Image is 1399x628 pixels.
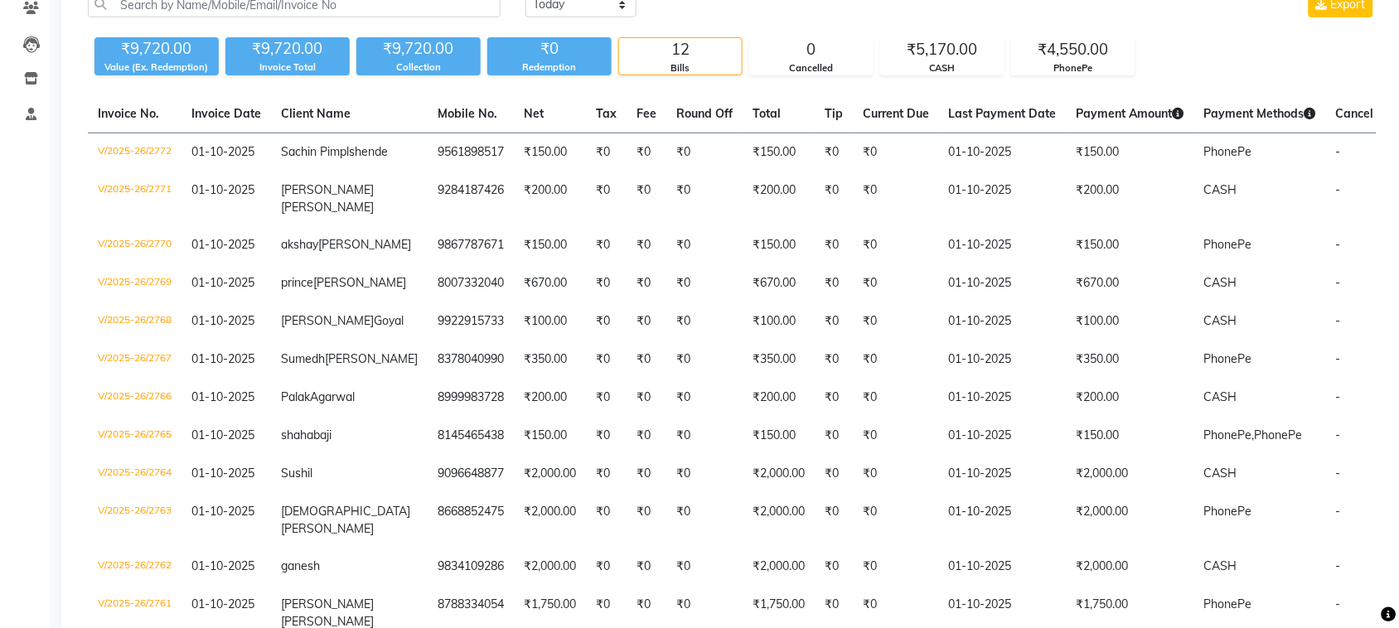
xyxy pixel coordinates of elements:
[586,264,627,302] td: ₹0
[815,379,853,417] td: ₹0
[619,61,742,75] div: Bills
[1067,133,1194,172] td: ₹150.00
[1204,351,1252,366] span: PhonePe
[514,548,586,586] td: ₹2,000.00
[666,226,743,264] td: ₹0
[1336,558,1341,573] span: -
[1067,493,1194,548] td: ₹2,000.00
[1077,106,1184,121] span: Payment Amount
[750,38,873,61] div: 0
[753,106,781,121] span: Total
[1204,275,1237,290] span: CASH
[619,38,742,61] div: 12
[853,455,939,493] td: ₹0
[281,200,374,215] span: [PERSON_NAME]
[627,226,666,264] td: ₹0
[627,417,666,455] td: ₹0
[1067,171,1194,226] td: ₹200.00
[1067,264,1194,302] td: ₹670.00
[191,237,254,252] span: 01-10-2025
[191,182,254,197] span: 01-10-2025
[428,133,514,172] td: 9561898517
[1067,341,1194,379] td: ₹350.00
[428,455,514,493] td: 9096648877
[191,466,254,481] span: 01-10-2025
[428,264,514,302] td: 8007332040
[815,302,853,341] td: ₹0
[1255,428,1303,442] span: PhonePe
[1336,182,1341,197] span: -
[743,264,815,302] td: ₹670.00
[1204,182,1237,197] span: CASH
[88,341,182,379] td: V/2025-26/2767
[281,521,374,536] span: [PERSON_NAME]
[514,133,586,172] td: ₹150.00
[191,428,254,442] span: 01-10-2025
[191,106,261,121] span: Invoice Date
[586,455,627,493] td: ₹0
[514,302,586,341] td: ₹100.00
[743,133,815,172] td: ₹150.00
[743,379,815,417] td: ₹200.00
[627,455,666,493] td: ₹0
[225,60,350,75] div: Invoice Total
[1067,548,1194,586] td: ₹2,000.00
[627,302,666,341] td: ₹0
[1067,455,1194,493] td: ₹2,000.00
[281,351,325,366] span: Sumedh
[428,171,514,226] td: 9284187426
[743,493,815,548] td: ₹2,000.00
[1012,38,1135,61] div: ₹4,550.00
[743,548,815,586] td: ₹2,000.00
[939,133,1067,172] td: 01-10-2025
[743,455,815,493] td: ₹2,000.00
[815,133,853,172] td: ₹0
[586,133,627,172] td: ₹0
[1204,313,1237,328] span: CASH
[88,264,182,302] td: V/2025-26/2769
[815,455,853,493] td: ₹0
[1336,597,1341,611] span: -
[881,61,1004,75] div: CASH
[853,493,939,548] td: ₹0
[666,417,743,455] td: ₹0
[281,106,351,121] span: Client Name
[281,597,374,611] span: [PERSON_NAME]
[1204,466,1237,481] span: CASH
[586,379,627,417] td: ₹0
[1336,351,1341,366] span: -
[1204,389,1237,404] span: CASH
[428,548,514,586] td: 9834109286
[666,493,743,548] td: ₹0
[815,417,853,455] td: ₹0
[743,417,815,455] td: ₹150.00
[1336,428,1341,442] span: -
[666,455,743,493] td: ₹0
[1336,144,1341,159] span: -
[191,275,254,290] span: 01-10-2025
[1204,106,1316,121] span: Payment Methods
[1204,597,1252,611] span: PhonePe
[514,455,586,493] td: ₹2,000.00
[596,106,617,121] span: Tax
[88,302,182,341] td: V/2025-26/2768
[627,379,666,417] td: ₹0
[281,466,312,481] span: Sushil
[94,60,219,75] div: Value (Ex. Redemption)
[281,313,374,328] span: [PERSON_NAME]
[750,61,873,75] div: Cancelled
[281,389,310,404] span: Palak
[428,379,514,417] td: 8999983728
[514,264,586,302] td: ₹670.00
[815,171,853,226] td: ₹0
[1204,558,1237,573] span: CASH
[627,133,666,172] td: ₹0
[1336,504,1341,519] span: -
[281,237,318,252] span: akshay
[1067,302,1194,341] td: ₹100.00
[524,106,544,121] span: Net
[1204,504,1252,519] span: PhonePe
[743,171,815,226] td: ₹200.00
[191,504,254,519] span: 01-10-2025
[428,493,514,548] td: 8668852475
